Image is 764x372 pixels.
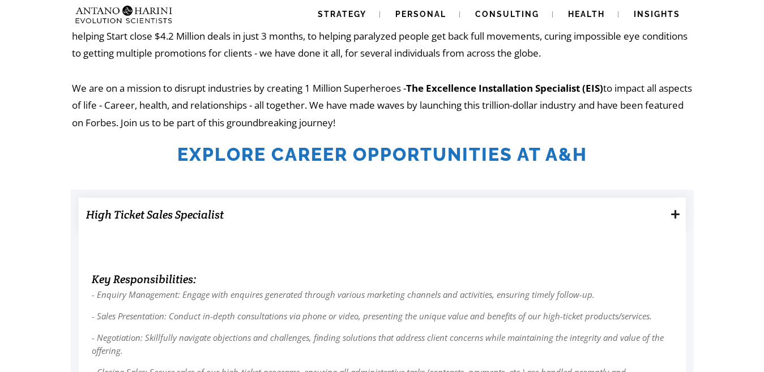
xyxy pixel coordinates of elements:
[92,272,193,287] em: Key Responsibilities
[395,10,446,19] span: Personal
[72,144,693,165] h2: Explore Career Opportunities at A&H
[86,203,666,226] h3: High Ticket Sales Specialist
[318,10,366,19] span: Strategy
[634,10,680,19] span: Insights
[92,271,673,288] h6: :
[406,82,603,95] strong: The Excellence Installation Specialist (EIS)
[475,10,539,19] span: Consulting
[92,332,664,356] em: - Negotiation: Skillfully navigate objections and challenges, finding solutions that address clie...
[92,289,595,300] span: - Enquiry Management: Engage with enquires generated through various marketing channels and activ...
[92,310,652,322] em: - Sales Presentation: Conduct in-depth consultations via phone or video, presenting the unique va...
[568,10,605,19] span: Health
